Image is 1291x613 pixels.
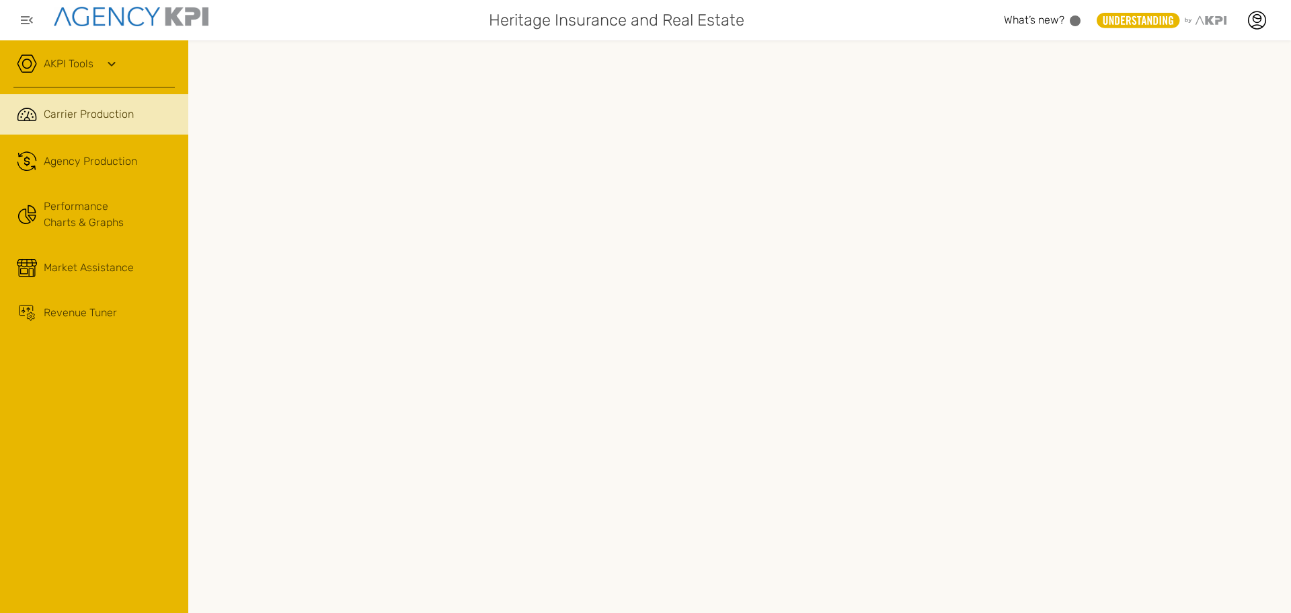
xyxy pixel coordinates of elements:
[44,260,134,276] span: Market Assistance
[1004,13,1064,26] span: What’s new?
[44,56,93,72] a: AKPI Tools
[44,106,134,122] span: Carrier Production
[489,8,744,32] span: Heritage Insurance and Real Estate
[44,153,137,170] span: Agency Production
[44,305,117,321] span: Revenue Tuner
[54,7,208,26] img: agencykpi-logo-550x69-2d9e3fa8.png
